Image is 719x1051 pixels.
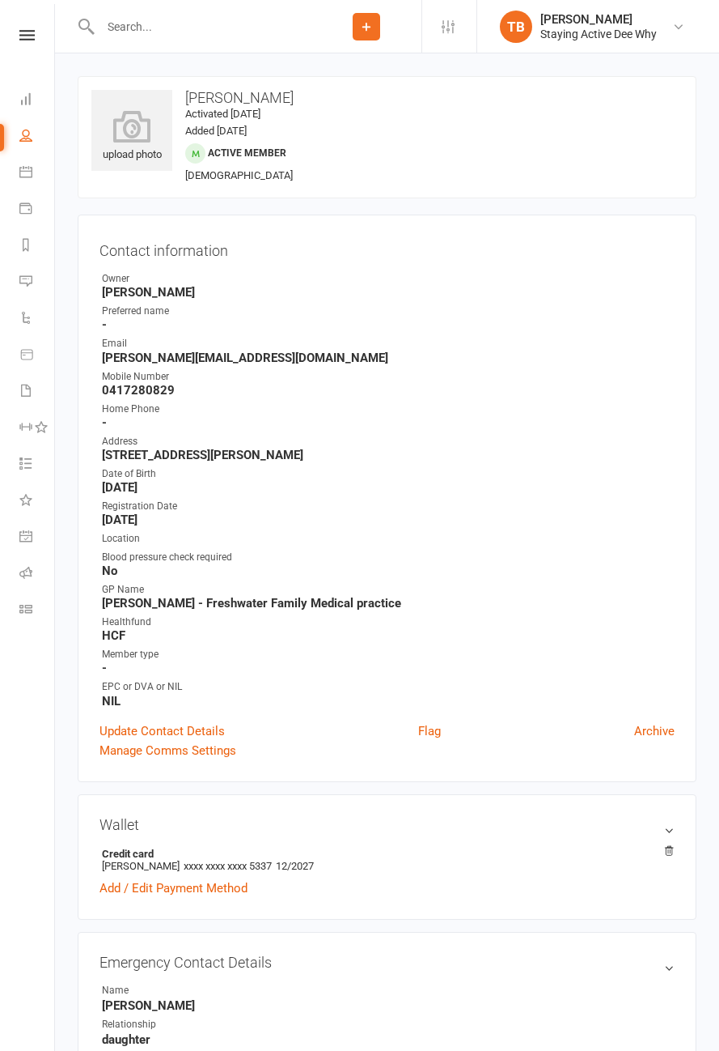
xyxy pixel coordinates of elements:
div: Address [102,434,675,449]
div: Staying Active Dee Why [540,27,657,41]
div: Date of Birth [102,466,675,482]
strong: 0417280829 [102,383,675,398]
div: [PERSON_NAME] [540,12,657,27]
a: Calendar [19,155,56,192]
a: What's New [19,483,56,520]
a: Flag [418,721,441,741]
div: upload photo [91,110,172,164]
strong: [PERSON_NAME] - Freshwater Family Medical practice [102,596,675,611]
time: Activated [DATE] [185,108,260,120]
div: GP Name [102,582,675,598]
strong: [DATE] [102,480,675,495]
div: EPC or DVA or NIL [102,679,675,695]
span: Active member [208,147,286,159]
h3: Contact information [99,236,675,259]
strong: No [102,564,675,578]
span: [DEMOGRAPHIC_DATA] [185,169,293,181]
a: Update Contact Details [99,721,225,741]
a: Add / Edit Payment Method [99,879,247,898]
input: Search... [95,15,311,38]
div: Registration Date [102,499,675,514]
a: Roll call kiosk mode [19,556,56,593]
div: Relationship [102,1017,235,1032]
a: Manage Comms Settings [99,741,236,760]
strong: - [102,415,675,430]
div: TB [500,11,532,43]
a: Reports [19,228,56,265]
a: Payments [19,192,56,228]
div: Healthfund [102,615,675,630]
a: Dashboard [19,83,56,119]
strong: HCF [102,628,675,643]
div: Location [102,531,675,547]
strong: [STREET_ADDRESS][PERSON_NAME] [102,448,675,462]
a: General attendance kiosk mode [19,520,56,556]
div: Owner [102,271,675,287]
li: [PERSON_NAME] [99,845,675,874]
div: Blood pressure check required [102,550,675,565]
strong: NIL [102,694,675,708]
strong: daughter [102,1032,675,1047]
h3: Emergency Contact Details [99,954,675,971]
a: Archive [634,721,675,741]
a: People [19,119,56,155]
strong: - [102,661,675,675]
strong: [PERSON_NAME][EMAIL_ADDRESS][DOMAIN_NAME] [102,351,675,365]
div: Mobile Number [102,369,675,385]
span: xxxx xxxx xxxx 5337 [184,860,272,872]
a: Class kiosk mode [19,593,56,629]
div: Preferred name [102,304,675,319]
h3: [PERSON_NAME] [91,90,683,106]
h3: Wallet [99,816,675,833]
div: Member type [102,647,675,662]
a: Product Sales [19,338,56,374]
strong: [PERSON_NAME] [102,285,675,300]
time: Added [DATE] [185,125,247,137]
div: Name [102,983,235,998]
span: 12/2027 [276,860,314,872]
strong: - [102,317,675,332]
strong: [DATE] [102,513,675,527]
strong: Credit card [102,848,666,860]
strong: [PERSON_NAME] [102,998,675,1013]
div: Home Phone [102,402,675,417]
div: Email [102,336,675,351]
